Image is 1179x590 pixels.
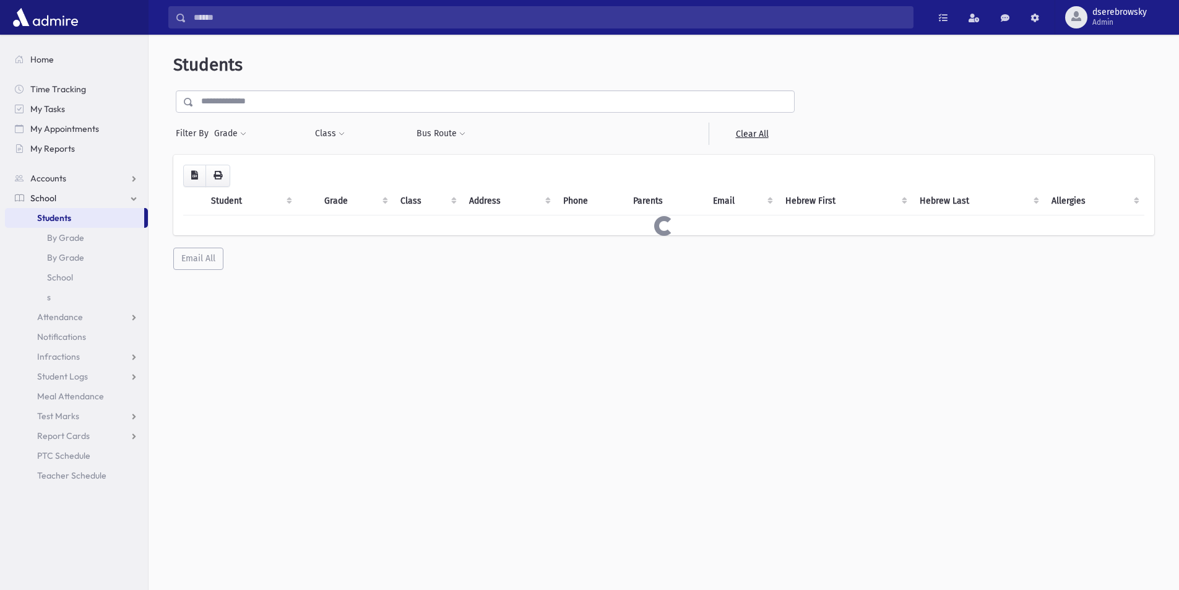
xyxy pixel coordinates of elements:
th: Hebrew First [778,187,912,215]
a: Meal Attendance [5,386,148,406]
span: Teacher Schedule [37,470,106,481]
th: Student [204,187,297,215]
a: Students [5,208,144,228]
span: Attendance [37,311,83,323]
a: My Tasks [5,99,148,119]
a: Accounts [5,168,148,188]
th: Address [462,187,556,215]
th: Grade [317,187,392,215]
a: School [5,267,148,287]
span: My Appointments [30,123,99,134]
a: School [5,188,148,208]
span: Meal Attendance [37,391,104,402]
span: Admin [1092,17,1147,27]
span: PTC Schedule [37,450,90,461]
a: Test Marks [5,406,148,426]
span: Report Cards [37,430,90,441]
span: Infractions [37,351,80,362]
th: Hebrew Last [912,187,1045,215]
th: Allergies [1044,187,1144,215]
a: Home [5,50,148,69]
a: My Appointments [5,119,148,139]
th: Email [706,187,778,215]
a: Report Cards [5,426,148,446]
a: Notifications [5,327,148,347]
a: Time Tracking [5,79,148,99]
a: Clear All [709,123,795,145]
button: Grade [214,123,247,145]
button: Bus Route [416,123,466,145]
th: Class [393,187,462,215]
a: By Grade [5,248,148,267]
span: School [30,193,56,204]
span: Students [173,54,243,75]
a: My Reports [5,139,148,158]
th: Phone [556,187,626,215]
span: Home [30,54,54,65]
button: Print [205,165,230,187]
a: Teacher Schedule [5,466,148,485]
span: dserebrowsky [1092,7,1147,17]
input: Search [186,6,913,28]
th: Parents [626,187,706,215]
span: Filter By [176,127,214,140]
a: PTC Schedule [5,446,148,466]
span: Accounts [30,173,66,184]
span: My Reports [30,143,75,154]
span: Student Logs [37,371,88,382]
span: Notifications [37,331,86,342]
a: s [5,287,148,307]
span: Test Marks [37,410,79,422]
span: Time Tracking [30,84,86,95]
span: Students [37,212,71,223]
a: Infractions [5,347,148,367]
button: Class [314,123,345,145]
img: AdmirePro [10,5,81,30]
button: Email All [173,248,223,270]
a: Student Logs [5,367,148,386]
a: By Grade [5,228,148,248]
a: Attendance [5,307,148,327]
button: CSV [183,165,206,187]
span: My Tasks [30,103,65,115]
